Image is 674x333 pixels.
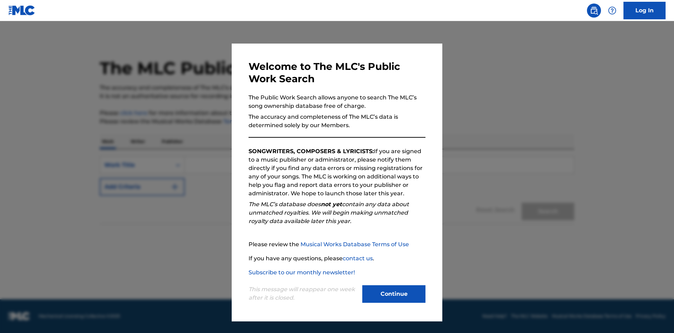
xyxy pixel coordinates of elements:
p: If you have any questions, please . [249,254,425,263]
p: This message will reappear one week after it is closed. [249,285,358,302]
strong: SONGWRITERS, COMPOSERS & LYRICISTS: [249,148,374,155]
a: Musical Works Database Terms of Use [300,241,409,248]
iframe: Chat Widget [639,299,674,333]
a: Public Search [587,4,601,18]
p: If you are signed to a music publisher or administrator, please notify them directly if you find ... [249,147,425,198]
button: Continue [362,285,425,303]
a: Log In [623,2,666,19]
em: The MLC’s database does contain any data about unmatched royalties. We will begin making unmatche... [249,201,409,224]
img: MLC Logo [8,5,35,15]
a: Subscribe to our monthly newsletter! [249,269,355,276]
p: The Public Work Search allows anyone to search The MLC’s song ownership database free of charge. [249,93,425,110]
a: contact us [343,255,373,262]
h3: Welcome to The MLC's Public Work Search [249,60,425,85]
p: Please review the [249,240,425,249]
img: search [590,6,598,15]
strong: not yet [321,201,342,208]
p: The accuracy and completeness of The MLC’s data is determined solely by our Members. [249,113,425,130]
div: Help [605,4,619,18]
img: help [608,6,616,15]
